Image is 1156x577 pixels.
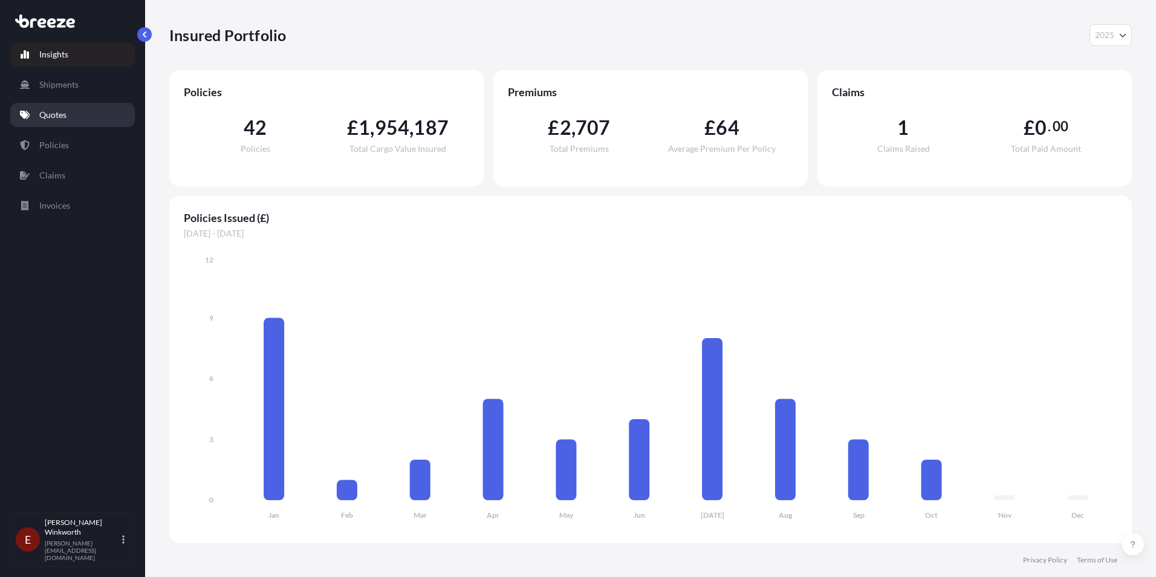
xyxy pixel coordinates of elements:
span: £ [347,118,359,137]
p: Shipments [39,79,79,91]
tspan: 12 [205,255,213,264]
tspan: Aug [779,510,793,520]
a: Quotes [10,103,135,127]
button: Year Selector [1089,24,1132,46]
span: Premiums [508,85,793,99]
tspan: Jun [634,510,645,520]
span: [DATE] - [DATE] [184,227,1117,240]
span: 954 [375,118,410,137]
span: Policies [241,145,270,153]
a: Terms of Use [1077,555,1117,565]
span: Policies [184,85,469,99]
tspan: 3 [209,435,213,444]
span: Total Premiums [550,145,609,153]
span: Average Premium Per Policy [668,145,776,153]
span: 0 [1035,118,1047,137]
p: [PERSON_NAME][EMAIL_ADDRESS][DOMAIN_NAME] [45,540,120,561]
span: Claims Raised [877,145,930,153]
p: Quotes [39,109,67,121]
tspan: [DATE] [701,510,724,520]
span: 1 [359,118,370,137]
span: 1 [897,118,909,137]
a: Claims [10,163,135,187]
span: , [571,118,576,137]
span: . [1048,122,1051,131]
span: £ [1024,118,1035,137]
p: Policies [39,139,69,151]
a: Shipments [10,73,135,97]
tspan: 0 [209,495,213,504]
span: E [25,533,31,546]
tspan: Nov [998,510,1012,520]
span: £ [704,118,716,137]
a: Insights [10,42,135,67]
a: Privacy Policy [1023,555,1067,565]
p: Invoices [39,200,70,212]
tspan: Apr [487,510,499,520]
span: Claims [832,85,1117,99]
span: 64 [716,118,739,137]
tspan: May [559,510,574,520]
span: Total Paid Amount [1011,145,1081,153]
tspan: Jan [268,510,279,520]
p: Insights [39,48,68,60]
span: 00 [1053,122,1068,131]
p: Insured Portfolio [169,25,286,45]
a: Policies [10,133,135,157]
span: £ [548,118,559,137]
span: 2025 [1095,29,1114,41]
tspan: Mar [414,510,427,520]
tspan: 6 [209,374,213,383]
a: Invoices [10,194,135,218]
span: 42 [244,118,267,137]
span: , [409,118,414,137]
span: , [370,118,374,137]
p: [PERSON_NAME] Winkworth [45,518,120,537]
p: Claims [39,169,65,181]
span: Total Cargo Value Insured [349,145,446,153]
span: Policies Issued (£) [184,210,1117,225]
tspan: Feb [341,510,353,520]
tspan: Sep [853,510,865,520]
tspan: 9 [209,313,213,322]
tspan: Dec [1071,510,1084,520]
span: 707 [576,118,611,137]
span: 2 [560,118,571,137]
span: 187 [414,118,449,137]
tspan: Oct [925,510,938,520]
